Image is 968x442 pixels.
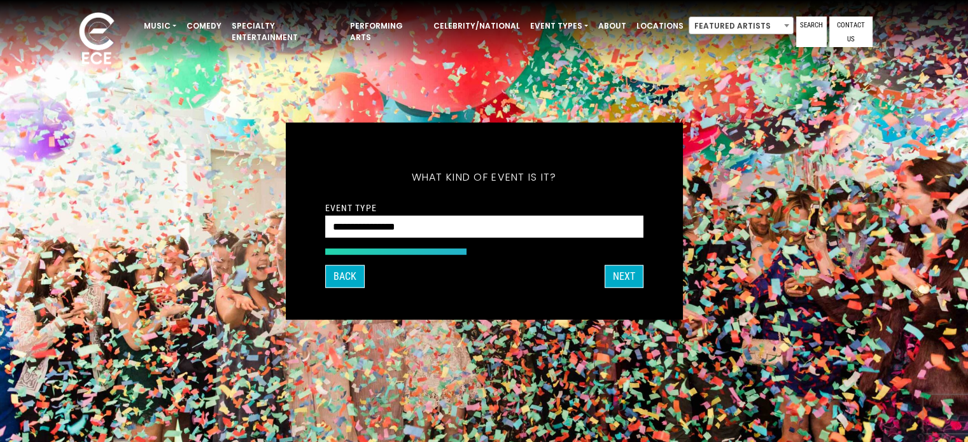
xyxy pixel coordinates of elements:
a: Locations [631,15,689,37]
a: Music [139,15,181,37]
span: Featured Artists [689,17,793,35]
h5: What kind of event is it? [325,154,643,200]
a: Comedy [181,15,227,37]
a: Celebrity/National [428,15,525,37]
a: Contact Us [829,17,873,47]
a: About [593,15,631,37]
a: Specialty Entertainment [227,15,345,48]
button: Back [325,265,365,288]
a: Event Types [525,15,593,37]
button: Next [605,265,643,288]
a: Performing Arts [345,15,428,48]
a: Search [796,17,827,47]
label: Event Type [325,202,377,213]
img: ece_new_logo_whitev2-1.png [65,9,129,71]
span: Featured Artists [689,17,794,34]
